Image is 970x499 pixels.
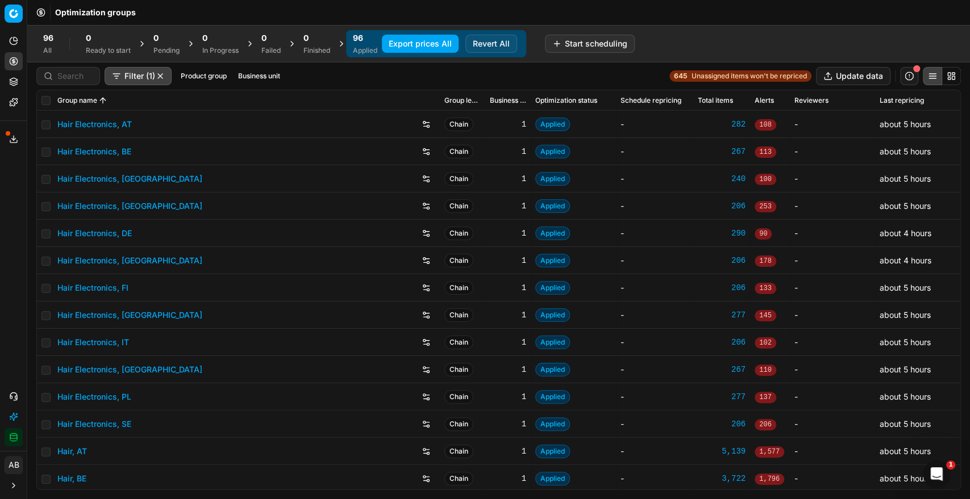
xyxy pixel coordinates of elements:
[790,274,875,301] td: -
[57,70,93,82] input: Search
[490,282,526,293] div: 1
[790,356,875,383] td: -
[790,410,875,438] td: -
[444,417,473,431] span: Chain
[444,145,473,158] span: Chain
[55,7,136,18] span: Optimization groups
[755,119,776,131] span: 108
[946,460,955,469] span: 1
[535,445,570,458] span: Applied
[535,308,570,322] span: Applied
[444,172,473,186] span: Chain
[755,283,776,294] span: 133
[698,119,746,130] div: 282
[790,465,875,492] td: -
[880,119,931,129] span: about 5 hours
[57,473,86,484] a: Hair, BE
[444,336,473,349] span: Chain
[55,7,136,18] nav: breadcrumb
[816,67,890,85] button: Update data
[444,390,473,404] span: Chain
[444,96,481,105] span: Group level
[535,336,570,349] span: Applied
[490,173,526,184] div: 1
[57,96,97,105] span: Group name
[790,301,875,329] td: -
[535,417,570,431] span: Applied
[755,146,776,158] span: 113
[755,255,776,267] span: 178
[444,227,473,240] span: Chain
[794,96,829,105] span: Reviewers
[490,446,526,457] div: 1
[535,118,570,131] span: Applied
[176,69,231,83] button: Product group
[535,281,570,295] span: Applied
[616,220,693,247] td: -
[880,283,931,292] span: about 5 hours
[97,95,109,106] button: Sorted by Group name ascending
[261,32,267,44] span: 0
[57,364,202,375] a: Hair Electronics, [GEOGRAPHIC_DATA]
[202,32,207,44] span: 0
[880,174,931,183] span: about 5 hours
[790,165,875,192] td: -
[616,165,693,192] td: -
[57,173,202,184] a: Hair Electronics, [GEOGRAPHIC_DATA]
[43,46,53,55] div: All
[153,46,180,55] div: Pending
[698,228,746,239] a: 290
[444,199,473,213] span: Chain
[698,418,746,430] div: 206
[535,254,570,267] span: Applied
[755,201,776,212] span: 253
[790,247,875,274] td: -
[616,301,693,329] td: -
[755,174,776,185] span: 100
[755,96,774,105] span: Alerts
[57,255,202,266] a: Hair Electronics, [GEOGRAPHIC_DATA]
[535,199,570,213] span: Applied
[669,70,811,82] a: 645Unassigned items won't be repriced
[490,96,526,105] span: Business unit
[490,418,526,430] div: 1
[57,337,129,348] a: Hair Electronics, IT
[616,356,693,383] td: -
[535,227,570,240] span: Applied
[698,473,746,484] div: 3,722
[444,281,473,295] span: Chain
[105,67,172,85] button: Filter (1)
[5,456,22,473] span: AB
[444,254,473,267] span: Chain
[303,32,309,44] span: 0
[535,472,570,485] span: Applied
[234,69,285,83] button: Business unit
[444,363,473,376] span: Chain
[444,308,473,322] span: Chain
[755,392,776,403] span: 137
[880,146,931,156] span: about 5 hours
[698,309,746,321] a: 277
[57,446,87,457] a: Hair, AT
[490,228,526,239] div: 1
[616,138,693,165] td: -
[490,337,526,348] div: 1
[698,255,746,266] div: 206
[353,32,363,44] span: 96
[202,46,239,55] div: In Progress
[698,146,746,157] div: 267
[535,363,570,376] span: Applied
[698,446,746,457] div: 5,139
[616,410,693,438] td: -
[698,282,746,293] a: 206
[880,255,931,265] span: about 4 hours
[880,228,931,238] span: about 4 hours
[880,337,931,347] span: about 5 hours
[57,309,202,321] a: Hair Electronics, [GEOGRAPHIC_DATA]
[86,32,91,44] span: 0
[616,111,693,138] td: -
[57,146,131,157] a: Hair Electronics, BE
[444,445,473,458] span: Chain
